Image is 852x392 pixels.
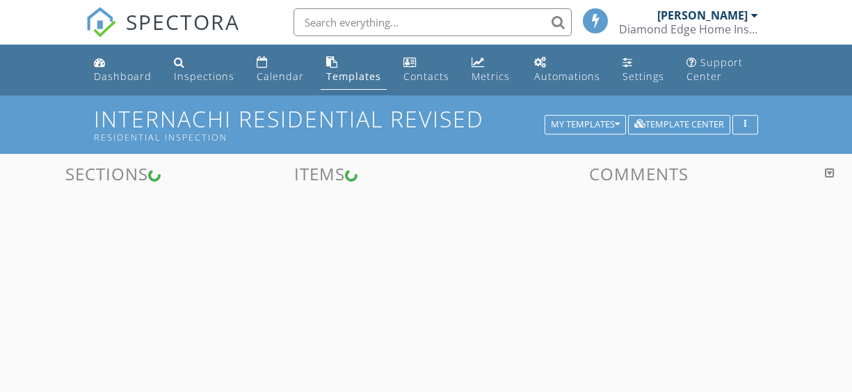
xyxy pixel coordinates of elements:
a: Contacts [398,50,456,90]
button: My Templates [545,115,626,134]
button: Template Center [628,115,730,134]
a: Automations (Basic) [529,50,606,90]
img: The Best Home Inspection Software - Spectora [86,7,116,38]
div: Residential Inspection [94,132,549,143]
h3: Comments [435,164,844,183]
div: Templates [326,70,381,83]
h3: Items [213,164,426,183]
a: Templates [321,50,387,90]
div: Diamond Edge Home Inspections, LLC [619,22,758,36]
div: Template Center [634,120,724,130]
h1: InterNACHI Residential revised [94,107,757,142]
div: Calendar [257,70,304,83]
div: My Templates [551,120,620,130]
input: Search everything... [294,8,572,36]
div: Inspections [174,70,234,83]
a: Inspections [168,50,240,90]
a: Calendar [251,50,310,90]
a: Template Center [628,117,730,130]
a: Dashboard [88,50,157,90]
div: Contacts [403,70,449,83]
a: Settings [617,50,670,90]
a: Support Center [681,50,764,90]
a: SPECTORA [86,19,240,48]
div: Automations [534,70,600,83]
div: Settings [622,70,664,83]
div: Dashboard [94,70,152,83]
a: Metrics [466,50,517,90]
div: [PERSON_NAME] [657,8,748,22]
span: SPECTORA [126,7,240,36]
div: Metrics [472,70,510,83]
div: Support Center [686,56,743,83]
